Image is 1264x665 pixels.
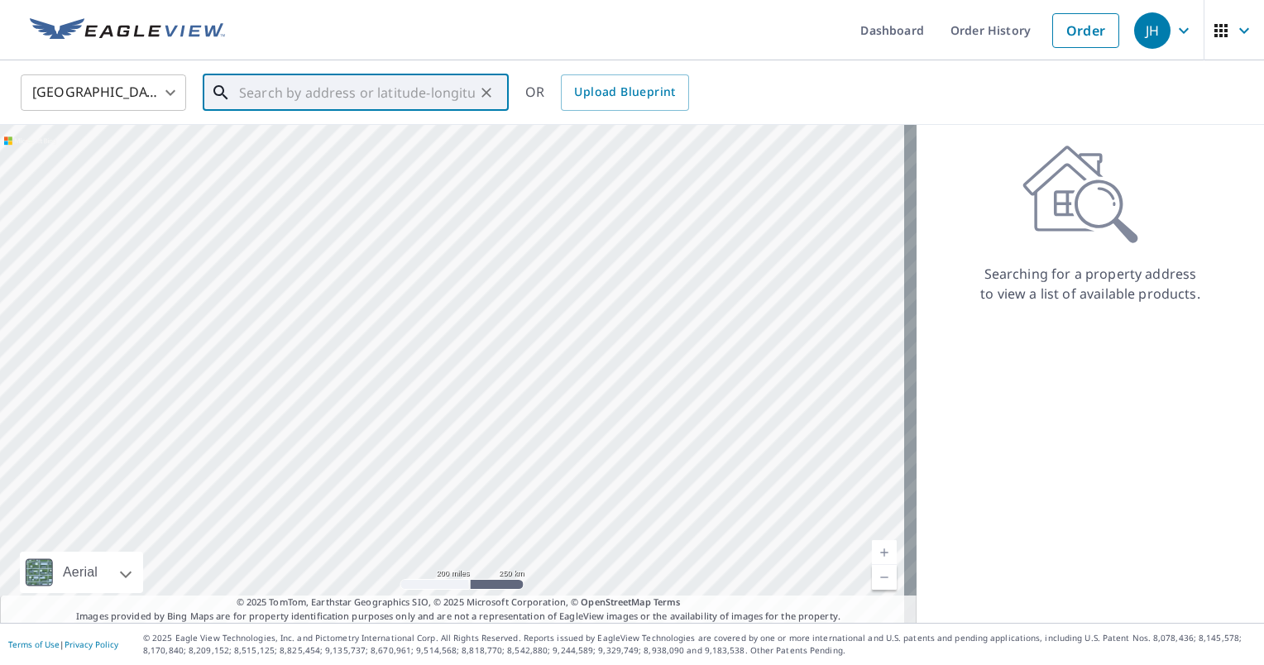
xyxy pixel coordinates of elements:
a: Current Level 5, Zoom In [872,540,897,565]
span: Upload Blueprint [574,82,675,103]
a: Privacy Policy [65,639,118,650]
div: JH [1134,12,1171,49]
div: Aerial [20,552,143,593]
a: Current Level 5, Zoom Out [872,565,897,590]
p: | [8,639,118,649]
a: Order [1052,13,1119,48]
a: Terms [654,596,681,608]
span: © 2025 TomTom, Earthstar Geographics SIO, © 2025 Microsoft Corporation, © [237,596,681,610]
p: Searching for a property address to view a list of available products. [979,264,1201,304]
button: Clear [475,81,498,104]
img: EV Logo [30,18,225,43]
a: Terms of Use [8,639,60,650]
p: © 2025 Eagle View Technologies, Inc. and Pictometry International Corp. All Rights Reserved. Repo... [143,632,1256,657]
a: Upload Blueprint [561,74,688,111]
input: Search by address or latitude-longitude [239,69,475,116]
a: OpenStreetMap [581,596,650,608]
div: OR [525,74,689,111]
div: Aerial [58,552,103,593]
div: [GEOGRAPHIC_DATA] [21,69,186,116]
